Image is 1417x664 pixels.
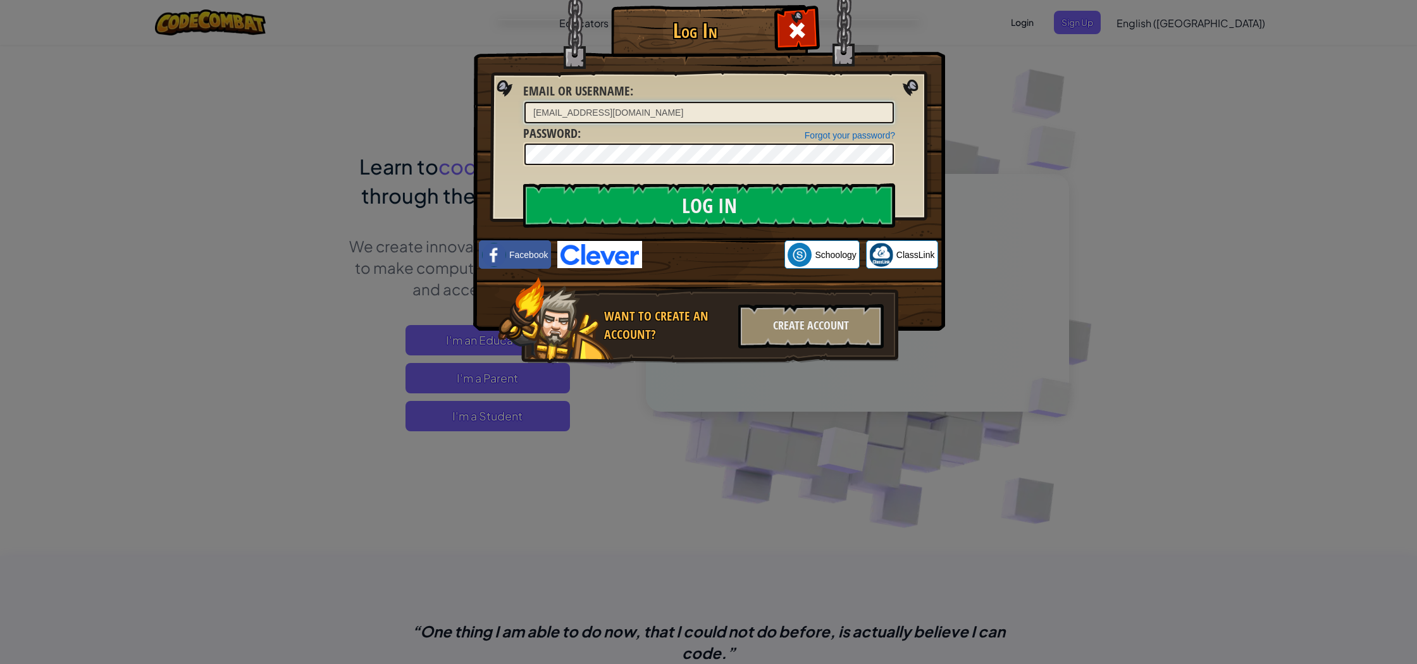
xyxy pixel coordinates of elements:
label: : [523,82,633,101]
h1: Log In [614,20,776,42]
input: Log In [523,183,895,228]
a: Forgot your password? [805,130,895,140]
img: schoology.png [788,243,812,267]
label: : [523,125,581,143]
div: Want to create an account? [604,307,731,343]
span: Password [523,125,578,142]
img: clever-logo-blue.png [557,241,642,268]
span: Facebook [509,249,548,261]
iframe: Button na Mag-sign in gamit ang Google [642,241,784,269]
img: classlink-logo-small.png [869,243,893,267]
div: Create Account [738,304,884,348]
img: facebook_small.png [482,243,506,267]
span: Schoology [815,249,856,261]
span: ClassLink [896,249,935,261]
span: Email or Username [523,82,630,99]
